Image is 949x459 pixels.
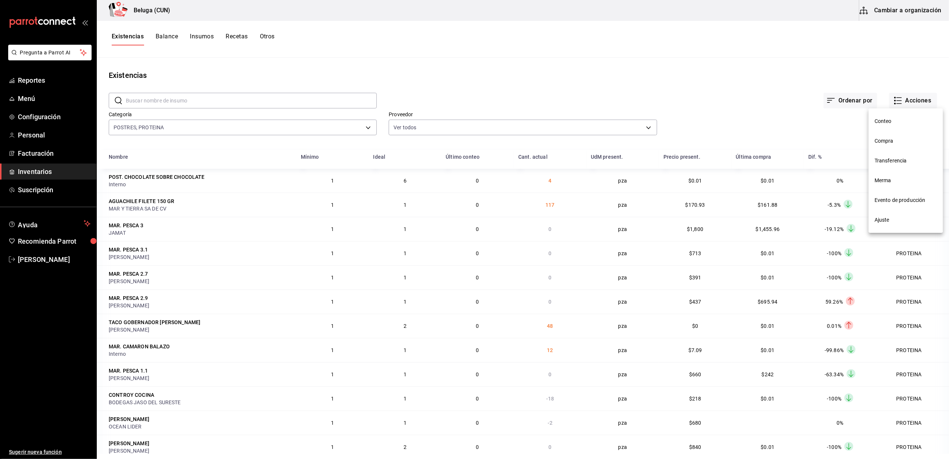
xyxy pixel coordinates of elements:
[875,117,937,125] span: Conteo
[875,157,937,165] span: Transferencia
[875,216,937,224] span: Ajuste
[875,196,937,204] span: Evento de producción
[875,177,937,184] span: Merma
[875,137,937,145] span: Compra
